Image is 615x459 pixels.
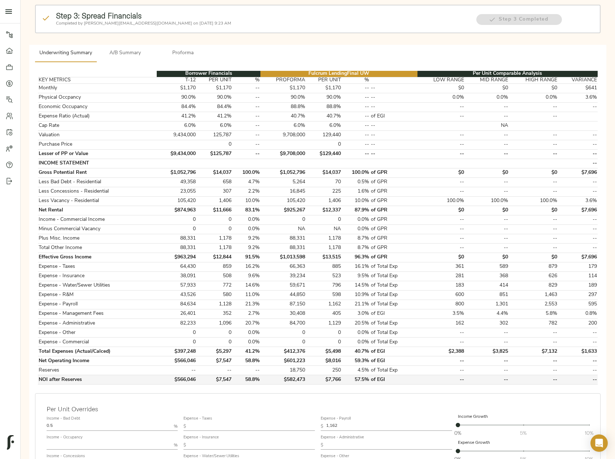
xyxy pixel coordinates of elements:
td: 6.0% [260,121,306,130]
td: INCOME STATEMENT [38,159,157,168]
td: 100.0% [233,168,261,177]
td: 114 [558,271,598,281]
td: 0 [157,215,196,224]
td: $1,013,598 [260,253,306,262]
td: 772 [196,281,233,290]
td: -- [558,243,598,253]
td: -- [342,121,370,130]
td: $0 [509,83,558,93]
img: logo [7,435,14,450]
td: Total Other Income [38,243,157,253]
td: 2.2% [233,187,261,196]
td: 9.2% [233,243,261,253]
label: Expense - Other [321,455,349,459]
td: -- [342,93,370,102]
td: 88,331 [157,243,196,253]
td: 105,420 [157,196,196,206]
td: 3.6% [558,196,598,206]
td: -- [558,149,598,159]
td: 49,358 [157,177,196,187]
td: Expense - R&M [38,290,157,300]
th: VARIANCE [558,77,598,83]
td: Less Vacancy - Residential [38,196,157,206]
span: Proforma [159,49,208,58]
td: -- [509,149,558,159]
td: of GPR [370,215,417,224]
td: $125,787 [196,149,233,159]
td: 297 [558,290,598,300]
td: 96.3% [342,253,370,262]
td: 3.6% [558,93,598,102]
td: -- [417,215,465,224]
td: Income - Commercial Income [38,215,157,224]
td: 88.8% [306,102,342,112]
td: 87.9% [342,206,370,215]
td: -- [558,234,598,243]
td: 523 [306,271,342,281]
td: 84,634 [157,300,196,309]
td: 1,162 [306,300,342,309]
td: -- [417,187,465,196]
th: % [233,77,261,83]
td: 1,463 [509,290,558,300]
td: -- [465,234,509,243]
td: -- [558,130,598,140]
td: $0 [509,253,558,262]
td: 100.0% [417,196,465,206]
td: 100.0% [509,196,558,206]
td: 88,331 [260,243,306,253]
td: 0.0% [509,93,558,102]
td: 658 [196,177,233,187]
td: 598 [306,290,342,300]
td: $1,170 [306,83,342,93]
td: -- [417,224,465,234]
span: A/B Summary [101,49,150,58]
td: 57,933 [157,281,196,290]
td: -- [370,83,417,93]
td: 14.6% [233,281,261,290]
td: -- [465,140,509,149]
td: 6.0% [306,121,342,130]
td: Plus Misc. Income [38,234,157,243]
td: 580 [196,290,233,300]
td: $0 [465,206,509,215]
td: of GPR [370,224,417,234]
td: $13,515 [306,253,342,262]
td: 851 [465,290,509,300]
td: 508 [196,271,233,281]
td: -- [558,140,598,149]
td: Valuation [38,130,157,140]
td: Minus Commercial Vacancy [38,224,157,234]
td: -- [465,243,509,253]
th: HIGH RANGE [509,77,558,83]
td: of GPR [370,187,417,196]
td: 88,331 [157,234,196,243]
td: $0 [465,168,509,177]
td: -- [417,243,465,253]
td: 10.0% [233,196,261,206]
td: $14,037 [196,168,233,177]
td: Expense - Insurance [38,271,157,281]
td: 0.0% [417,93,465,102]
td: -- [509,130,558,140]
td: 84.4% [196,102,233,112]
td: 105,420 [260,196,306,206]
td: -- [509,112,558,121]
span: 0% [454,429,461,437]
td: -- [370,130,417,140]
td: Less Concessions - Residential [38,187,157,196]
td: 879 [509,262,558,271]
td: 9,708,000 [260,130,306,140]
td: NA [306,224,342,234]
td: 1,128 [196,300,233,309]
td: 38,091 [157,271,196,281]
td: 179 [558,262,598,271]
td: 4.7% [233,177,261,187]
td: 829 [509,281,558,290]
td: $12,844 [196,253,233,262]
td: of GPR [370,177,417,187]
td: 0.0% [233,224,261,234]
td: -- [417,102,465,112]
td: -- [370,121,417,130]
td: Less Bad Debt - Residential [38,177,157,187]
